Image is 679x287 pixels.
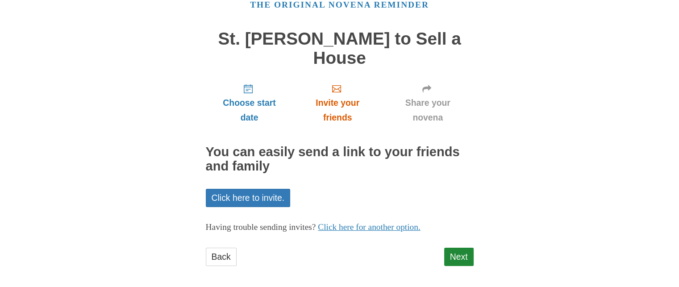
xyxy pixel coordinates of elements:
[293,76,382,129] a: Invite your friends
[206,29,474,67] h1: St. [PERSON_NAME] to Sell a House
[382,76,474,129] a: Share your novena
[318,222,421,232] a: Click here for another option.
[206,145,474,174] h2: You can easily send a link to your friends and family
[444,248,474,266] a: Next
[206,248,237,266] a: Back
[215,96,284,125] span: Choose start date
[302,96,373,125] span: Invite your friends
[206,222,316,232] span: Having trouble sending invites?
[391,96,465,125] span: Share your novena
[206,76,293,129] a: Choose start date
[206,189,291,207] a: Click here to invite.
